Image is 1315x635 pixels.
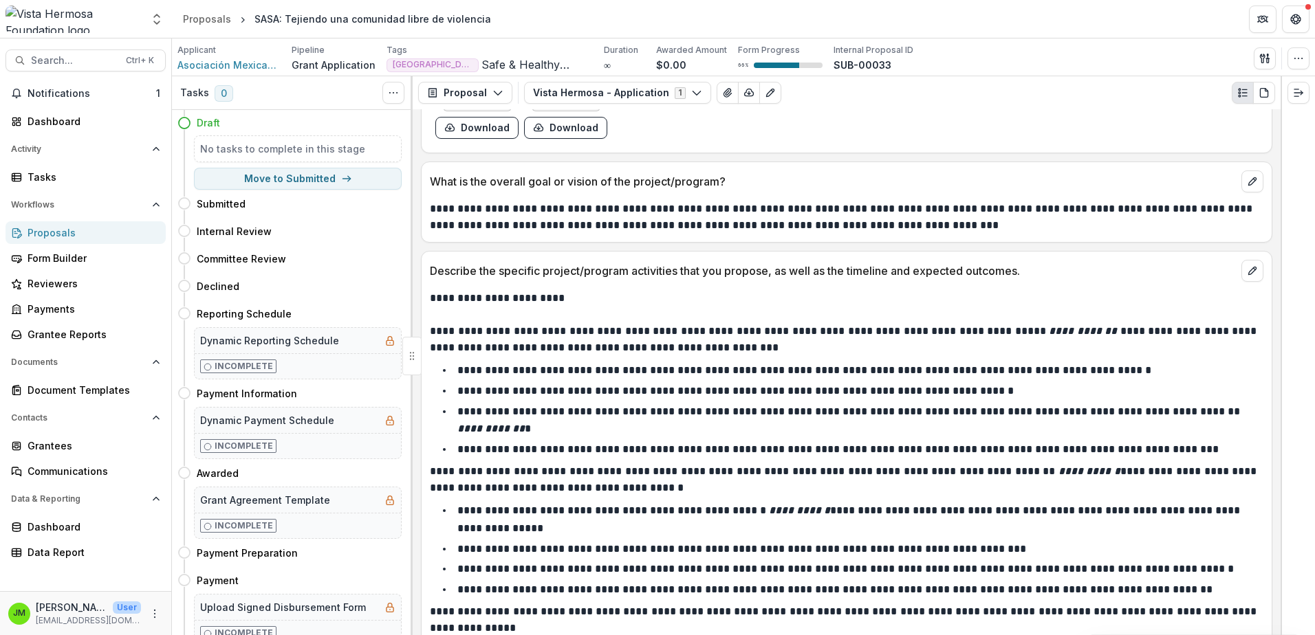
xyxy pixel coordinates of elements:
p: What is the overall goal or vision of the project/program? [430,173,1236,190]
div: Dashboard [28,520,155,534]
nav: breadcrumb [177,9,497,29]
h3: Tasks [180,87,209,99]
div: Grantees [28,438,155,453]
p: Applicant [177,44,216,56]
h5: Dynamic Payment Schedule [200,413,334,427]
div: Payments [28,302,155,316]
span: Search... [31,55,118,67]
button: edit [1241,170,1263,192]
h5: Upload Signed Disbursement Form [200,600,366,614]
button: Plaintext view [1232,82,1254,104]
button: Open entity switcher [147,5,166,33]
p: [EMAIL_ADDRESS][DOMAIN_NAME] [36,614,141,627]
button: Open Activity [6,138,166,160]
h5: Dynamic Reporting Schedule [200,333,339,348]
button: Proposal [418,82,512,104]
p: Describe the specific project/program activities that you propose, as well as the timeline and ex... [430,263,1236,279]
a: Proposals [6,221,166,244]
button: download-form-response [524,117,607,139]
h4: Payment Preparation [197,546,298,560]
p: Incomplete [215,360,273,372]
span: [GEOGRAPHIC_DATA] [393,60,472,69]
button: Open Data & Reporting [6,488,166,510]
div: Proposals [183,12,231,26]
div: Form Builder [28,251,155,265]
button: Partners [1249,5,1276,33]
span: Contacts [11,413,146,423]
img: Vista Hermosa Foundation logo [6,5,142,33]
div: Communications [28,464,155,478]
div: Dashboard [28,114,155,129]
button: edit [1241,260,1263,282]
p: Incomplete [215,520,273,532]
p: ∞ [604,58,611,72]
span: Data & Reporting [11,494,146,504]
p: Duration [604,44,638,56]
a: Document Templates [6,379,166,401]
button: Open Workflows [6,194,166,216]
a: Reviewers [6,272,166,295]
a: Communications [6,460,166,482]
h4: Submitted [197,197,246,211]
div: Reviewers [28,276,155,291]
a: Grantee Reports [6,323,166,346]
div: Document Templates [28,383,155,397]
h4: Awarded [197,466,239,480]
span: 1 [156,87,160,99]
a: Grantees [6,434,166,457]
button: Open Contacts [6,407,166,429]
button: download-form-response [435,117,519,139]
p: $0.00 [656,58,686,72]
span: Notifications [28,88,156,100]
a: Proposals [177,9,237,29]
p: Incomplete [215,440,273,452]
button: PDF view [1253,82,1275,104]
div: Tasks [28,170,155,184]
p: SUB-00033 [834,58,891,72]
h5: No tasks to complete in this stage [200,142,395,156]
div: Ctrl + K [123,53,157,68]
h4: Reporting Schedule [197,307,292,321]
span: Workflows [11,200,146,210]
a: Tasks [6,166,166,188]
button: View Attached Files [717,82,739,104]
a: Data Report [6,541,166,564]
p: Form Progress [738,44,800,56]
a: Asociación Mexicana de Transformación Rural y Urbana A.C (Amextra, Inc.) [177,58,281,72]
h4: Committee Review [197,252,286,266]
p: Internal Proposal ID [834,44,913,56]
div: Data Report [28,545,155,559]
p: Grant Application [292,58,376,72]
button: Get Help [1282,5,1309,33]
h4: Payment Information [197,386,297,401]
a: Form Builder [6,247,166,269]
span: Safe & Healthy Families [481,58,593,71]
a: Dashboard [6,110,166,133]
h4: Draft [197,115,220,130]
p: User [113,601,141,614]
p: [PERSON_NAME] [36,600,107,614]
h4: Payment [197,573,239,588]
p: 66 % [738,60,748,70]
a: Payments [6,298,166,320]
button: Notifications1 [6,82,166,104]
button: Search... [6,49,166,71]
span: Documents [11,357,146,367]
button: Edit as form [759,82,781,104]
div: Grantee Reports [28,327,155,342]
button: More [146,605,163,622]
div: Jerry Martinez [13,609,25,618]
span: Activity [11,144,146,154]
button: Toggle View Cancelled Tasks [382,82,404,104]
button: Vista Hermosa - Application1 [524,82,711,104]
div: SASA: Tejiendo una comunidad libre de violencia [254,12,491,26]
h4: Internal Review [197,224,272,238]
h4: Declined [197,279,239,293]
h5: Grant Agreement Template [200,493,330,507]
button: Expand right [1287,82,1309,104]
a: Dashboard [6,515,166,538]
p: Awarded Amount [656,44,727,56]
span: 0 [215,85,233,102]
p: Tags [387,44,407,56]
